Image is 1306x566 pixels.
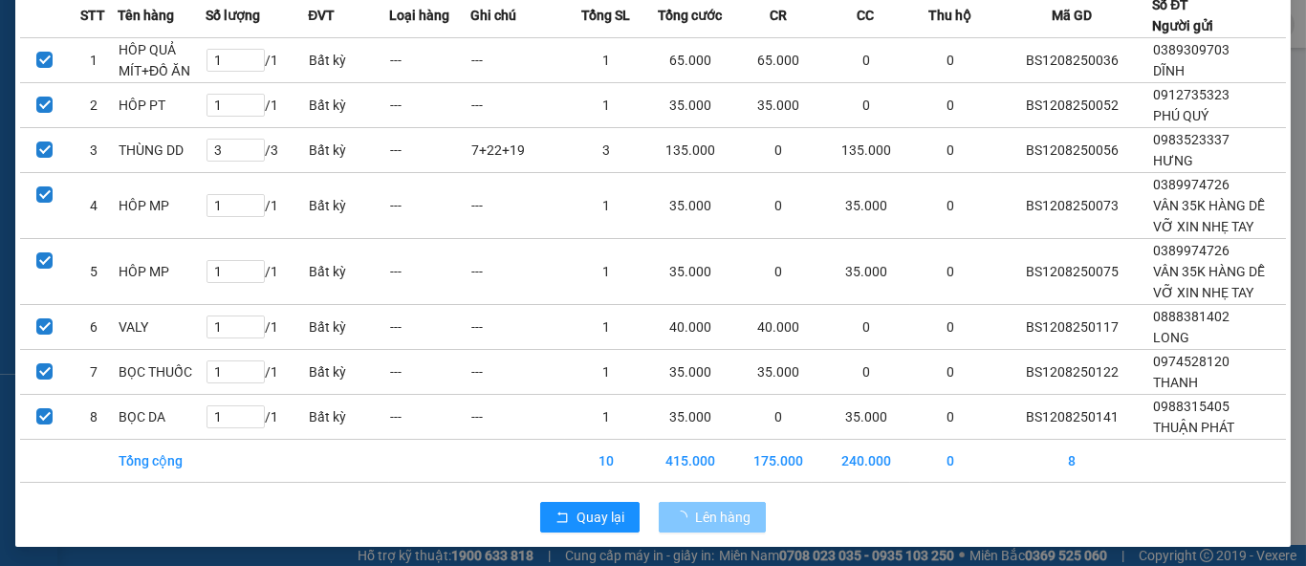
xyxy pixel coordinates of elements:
[389,83,470,128] td: ---
[1153,420,1234,435] span: THUẬN PHÁT
[734,395,822,440] td: 0
[646,305,734,350] td: 40.000
[308,350,389,395] td: Bất kỳ
[206,5,260,26] span: Số lượng
[991,239,1152,305] td: BS1208250075
[308,395,389,440] td: Bất kỳ
[118,128,206,173] td: THÙNG DD
[1153,399,1230,414] span: 0988315405
[470,83,565,128] td: ---
[389,305,470,350] td: ---
[1153,108,1208,123] span: PHÚ QUÝ
[1153,375,1198,390] span: THANH
[470,305,565,350] td: ---
[565,83,646,128] td: 1
[118,395,206,440] td: BỌC DA
[822,440,910,483] td: 240.000
[80,5,105,26] span: STT
[1153,198,1265,234] span: VÂN 35K HÀNG DỄ VỠ XIN NHẸ TAY
[555,511,569,526] span: rollback
[470,239,565,305] td: ---
[206,83,308,128] td: / 1
[659,502,766,533] button: Lên hàng
[822,395,910,440] td: 35.000
[822,350,910,395] td: 0
[308,5,335,26] span: ĐVT
[734,239,822,305] td: 0
[910,395,991,440] td: 0
[1153,309,1230,324] span: 0888381402
[389,350,470,395] td: ---
[308,83,389,128] td: Bất kỳ
[206,305,308,350] td: / 1
[118,305,206,350] td: VALY
[565,440,646,483] td: 10
[206,128,308,173] td: / 3
[389,173,470,239] td: ---
[118,38,206,83] td: HÔP QUẢ MÍT+ĐỒ ĂN
[646,38,734,83] td: 65.000
[69,239,118,305] td: 5
[734,128,822,173] td: 0
[910,239,991,305] td: 0
[206,239,308,305] td: / 1
[24,130,285,194] b: GỬI : VP [GEOGRAPHIC_DATA]
[470,5,516,26] span: Ghi chú
[470,173,565,239] td: ---
[658,5,722,26] span: Tổng cước
[695,507,751,528] span: Lên hàng
[389,5,449,26] span: Loại hàng
[470,128,565,173] td: 7+22+19
[69,128,118,173] td: 3
[1153,87,1230,102] span: 0912735323
[470,395,565,440] td: ---
[910,305,991,350] td: 0
[822,173,910,239] td: 35.000
[389,128,470,173] td: ---
[991,83,1152,128] td: BS1208250052
[857,5,874,26] span: CC
[991,173,1152,239] td: BS1208250073
[1153,63,1185,78] span: DĨNH
[69,38,118,83] td: 1
[1153,330,1189,345] span: LONG
[565,173,646,239] td: 1
[734,440,822,483] td: 175.000
[734,38,822,83] td: 65.000
[565,305,646,350] td: 1
[565,239,646,305] td: 1
[69,395,118,440] td: 8
[910,350,991,395] td: 0
[1153,153,1193,168] span: HƯNG
[389,239,470,305] td: ---
[118,350,206,395] td: BỌC THUỐC
[581,5,630,26] span: Tổng SL
[389,38,470,83] td: ---
[540,502,640,533] button: rollbackQuay lại
[565,395,646,440] td: 1
[928,5,971,26] span: Thu hộ
[308,239,389,305] td: Bất kỳ
[991,38,1152,83] td: BS1208250036
[991,350,1152,395] td: BS1208250122
[69,350,118,395] td: 7
[565,128,646,173] td: 3
[910,38,991,83] td: 0
[470,38,565,83] td: ---
[822,128,910,173] td: 135.000
[470,350,565,395] td: ---
[1153,264,1265,300] span: VÂN 35K HÀNG DỄ VỠ XIN NHẸ TAY
[822,239,910,305] td: 35.000
[770,5,787,26] span: CR
[69,173,118,239] td: 4
[206,173,308,239] td: / 1
[118,5,174,26] span: Tên hàng
[118,239,206,305] td: HÔP MP
[577,507,624,528] span: Quay lại
[734,350,822,395] td: 35.000
[308,305,389,350] td: Bất kỳ
[734,83,822,128] td: 35.000
[179,47,799,71] li: 271 - [PERSON_NAME] - [GEOGRAPHIC_DATA] - [GEOGRAPHIC_DATA]
[910,83,991,128] td: 0
[646,440,734,483] td: 415.000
